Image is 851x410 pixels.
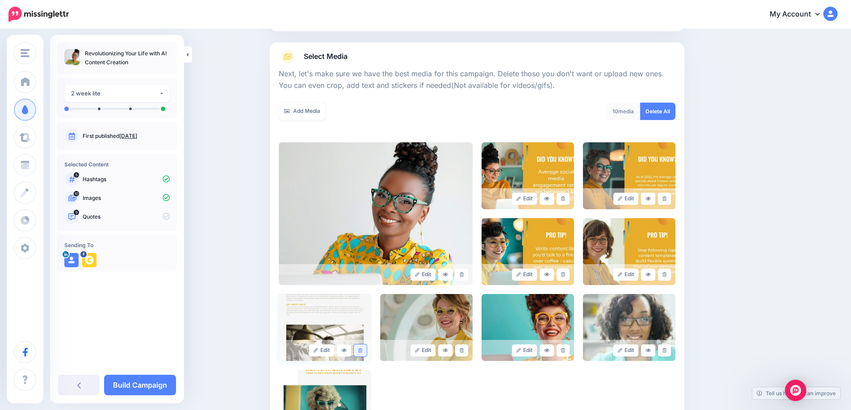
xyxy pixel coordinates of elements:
[82,253,96,267] img: 196676706_108571301444091_499029507392834038_n-bsa103351.png
[71,88,159,99] div: 2 week lite
[64,49,80,65] img: ac9ddd7029effb34add1474a3fedeee0_thumb.jpg
[411,269,436,281] a: Edit
[64,253,79,267] img: user_default_image.png
[380,294,473,361] img: e147ed3ef742f44f603ad4fc692a74dc_large.jpg
[482,294,574,361] img: f8fa1d4f76ebc5f1f0af86bb3d918acf_large.jpg
[74,172,79,178] span: 5
[640,103,675,120] a: Delete All
[512,344,537,356] a: Edit
[74,210,79,215] span: 9
[512,193,537,205] a: Edit
[583,294,675,361] img: 28053d9d82f1fd4ae6df47e511af3db2_large.jpg
[482,218,574,285] img: 50e9d1aef79c633070155b816c1024b7_large.jpg
[85,49,170,67] p: Revolutionizing Your Life with AI Content Creation
[612,108,618,115] span: 10
[119,133,137,139] a: [DATE]
[512,269,537,281] a: Edit
[411,344,436,356] a: Edit
[613,193,639,205] a: Edit
[64,161,170,168] h4: Selected Content
[752,387,840,399] a: Tell us how we can improve
[64,85,170,102] button: 2 week lite
[83,194,170,202] p: Images
[761,4,838,25] a: My Account
[583,142,675,209] img: 8460eb353bdd0c7d6c2c3d4c7cda963a_large.jpg
[482,142,574,209] img: eea594487ab94a778571ccaff85b2041_large.jpg
[83,175,170,183] p: Hashtags
[279,142,473,285] img: ac9ddd7029effb34add1474a3fedeee0_large.jpg
[279,294,371,361] img: c022d5271f1defa9d6c8d866b02adfc7_large.jpg
[8,7,69,22] img: Missinglettr
[83,132,170,140] p: First published
[613,344,639,356] a: Edit
[279,50,675,64] a: Select Media
[83,213,170,221] p: Quotes
[74,191,79,196] span: 10
[785,380,806,401] div: Open Intercom Messenger
[309,344,335,356] a: Edit
[64,242,170,248] h4: Sending To
[606,103,641,120] div: media
[279,103,326,120] a: Add Media
[583,218,675,285] img: 3965ad37c87f7ae705a6ddbcb3ac8194_large.jpg
[304,50,348,62] span: Select Media
[21,49,29,57] img: menu.png
[279,68,675,91] p: Next, let's make sure we have the best media for this campaign. Delete those you don't want or up...
[613,269,639,281] a: Edit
